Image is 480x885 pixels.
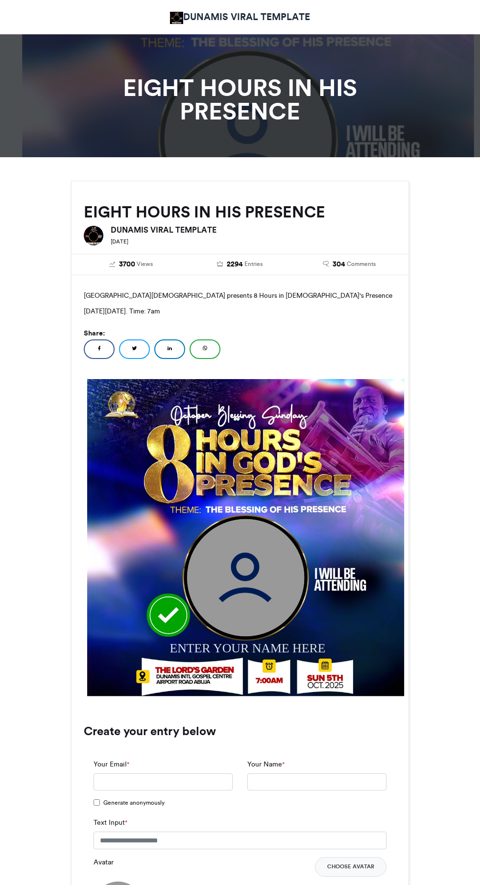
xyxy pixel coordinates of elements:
span: Comments [347,260,376,268]
span: 2294 [227,259,243,270]
span: Views [137,260,153,268]
input: Generate anonymously [94,799,100,806]
img: 1759399934.524-3af03fa7603bc690cd375f21c7817d71e440a6d0.jpg [87,379,405,696]
h6: DUNAMIS VIRAL TEMPLATE [111,226,396,234]
a: 3700 Views [84,259,178,270]
h5: Share: [84,327,396,339]
h2: EIGHT HOURS IN HIS PRESENCE [84,203,396,221]
p: [GEOGRAPHIC_DATA][DEMOGRAPHIC_DATA] presents 8 Hours in [DEMOGRAPHIC_DATA]'s Presence [DATE][DATE... [84,287,396,319]
a: DUNAMIS VIRAL TEMPLATE [170,10,310,24]
h3: Create your entry below [84,725,396,737]
label: Your Name [247,759,285,769]
div: ENTER YOUR NAME HERE [169,639,338,657]
span: Generate anonymously [103,798,165,807]
img: DUNAMIS VIRAL TEMPLATE [84,226,103,245]
img: user_circle.png [187,519,305,636]
button: Choose Avatar [315,857,386,877]
label: Text Input [94,817,127,828]
a: 2294 Entries [193,259,288,270]
span: 304 [333,259,345,270]
img: DUNAMIS VIRAL TEMPLATE [170,12,183,24]
h1: EIGHT HOURS IN HIS PRESENCE [71,76,409,123]
label: Avatar [94,857,114,867]
span: Entries [244,260,263,268]
span: 3700 [119,259,135,270]
label: Your Email [94,759,129,769]
small: [DATE] [111,238,128,245]
a: 304 Comments [302,259,396,270]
